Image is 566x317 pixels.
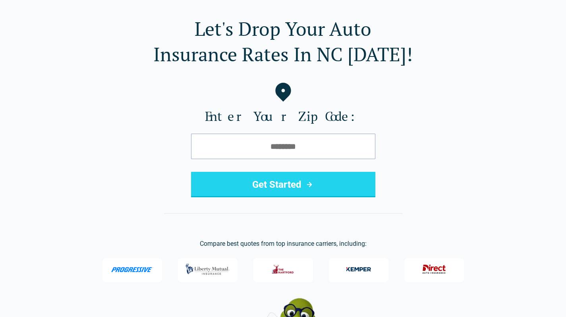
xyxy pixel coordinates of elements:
[13,239,553,249] p: Compare best quotes from top insurance carriers, including:
[343,261,375,278] img: Kemper
[111,267,153,272] img: Progressive
[13,16,553,67] h1: Let's Drop Your Auto Insurance Rates In NC [DATE]!
[13,108,553,124] label: Enter Your Zip Code:
[184,260,232,279] img: Liberty Mutual
[191,172,375,197] button: Get Started
[267,261,299,278] img: The Hartford
[418,261,450,278] img: Direct General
